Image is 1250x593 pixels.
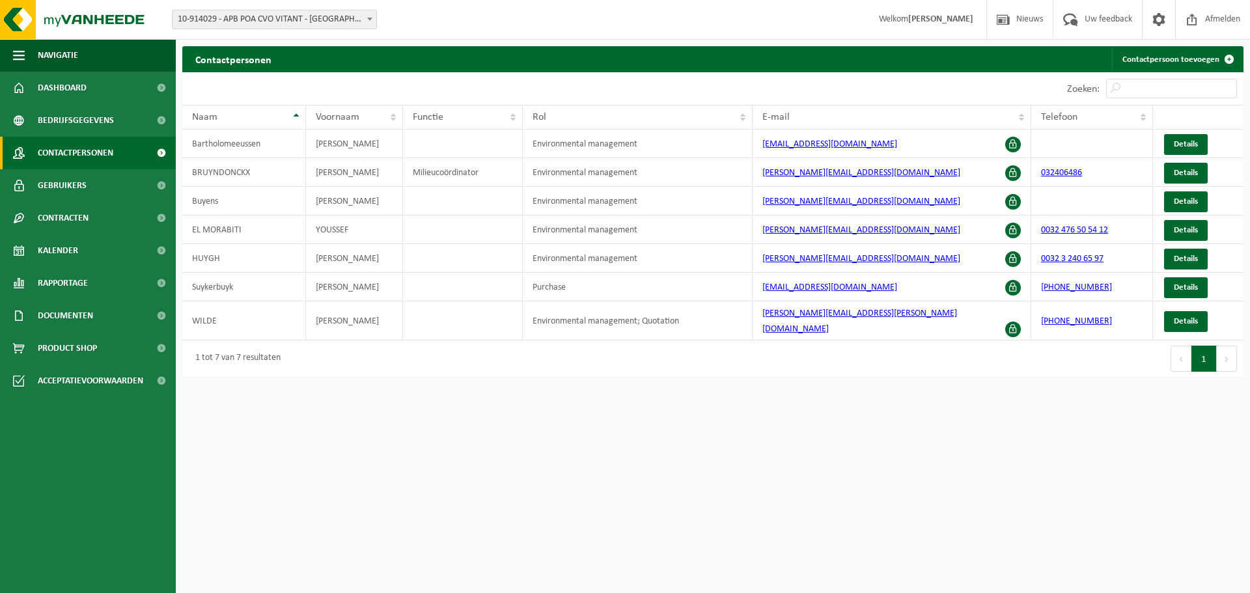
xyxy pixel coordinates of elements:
[38,267,88,299] span: Rapportage
[1041,225,1108,235] a: 0032 476 50 54 12
[182,273,306,301] td: Suykerbuyk
[1112,46,1242,72] a: Contactpersoon toevoegen
[38,365,143,397] span: Acceptatievoorwaarden
[1041,254,1104,264] a: 0032 3 240 65 97
[306,158,403,187] td: [PERSON_NAME]
[1217,346,1237,372] button: Next
[523,244,753,273] td: Environmental management
[1171,346,1191,372] button: Previous
[189,347,281,370] div: 1 tot 7 van 7 resultaten
[523,215,753,244] td: Environmental management
[1174,255,1198,263] span: Details
[908,14,973,24] strong: [PERSON_NAME]
[306,273,403,301] td: [PERSON_NAME]
[762,197,960,206] a: [PERSON_NAME][EMAIL_ADDRESS][DOMAIN_NAME]
[38,169,87,202] span: Gebruikers
[523,301,753,340] td: Environmental management; Quotation
[38,299,93,332] span: Documenten
[306,187,403,215] td: [PERSON_NAME]
[1041,168,1082,178] a: 032406486
[38,72,87,104] span: Dashboard
[762,112,790,122] span: E-mail
[762,283,897,292] a: [EMAIL_ADDRESS][DOMAIN_NAME]
[182,46,285,72] h2: Contactpersonen
[192,112,217,122] span: Naam
[533,112,546,122] span: Rol
[182,215,306,244] td: EL MORABITI
[1067,84,1100,94] label: Zoeken:
[172,10,377,29] span: 10-914029 - APB POA CVO VITANT - ANTWERPEN
[38,202,89,234] span: Contracten
[1164,191,1208,212] a: Details
[1164,134,1208,155] a: Details
[413,112,443,122] span: Functie
[762,309,957,334] a: [PERSON_NAME][EMAIL_ADDRESS][PERSON_NAME][DOMAIN_NAME]
[182,301,306,340] td: WILDE
[523,158,753,187] td: Environmental management
[1164,311,1208,332] a: Details
[1174,140,1198,148] span: Details
[1164,277,1208,298] a: Details
[762,168,960,178] a: [PERSON_NAME][EMAIL_ADDRESS][DOMAIN_NAME]
[38,39,78,72] span: Navigatie
[1164,163,1208,184] a: Details
[1174,283,1198,292] span: Details
[1164,249,1208,269] a: Details
[1174,226,1198,234] span: Details
[173,10,376,29] span: 10-914029 - APB POA CVO VITANT - ANTWERPEN
[523,273,753,301] td: Purchase
[182,130,306,158] td: Bartholomeeussen
[403,158,523,187] td: Milieucoördinator
[306,130,403,158] td: [PERSON_NAME]
[182,158,306,187] td: BRUYNDONCKX
[762,254,960,264] a: [PERSON_NAME][EMAIL_ADDRESS][DOMAIN_NAME]
[306,301,403,340] td: [PERSON_NAME]
[762,225,960,235] a: [PERSON_NAME][EMAIL_ADDRESS][DOMAIN_NAME]
[1164,220,1208,241] a: Details
[1174,317,1198,325] span: Details
[762,139,897,149] a: [EMAIL_ADDRESS][DOMAIN_NAME]
[38,234,78,267] span: Kalender
[316,112,359,122] span: Voornaam
[1174,169,1198,177] span: Details
[306,215,403,244] td: YOUSSEF
[523,130,753,158] td: Environmental management
[182,187,306,215] td: Buyens
[38,104,114,137] span: Bedrijfsgegevens
[1041,112,1077,122] span: Telefoon
[38,137,113,169] span: Contactpersonen
[1174,197,1198,206] span: Details
[1191,346,1217,372] button: 1
[1041,283,1112,292] a: [PHONE_NUMBER]
[306,244,403,273] td: [PERSON_NAME]
[1041,316,1112,326] a: [PHONE_NUMBER]
[38,332,97,365] span: Product Shop
[523,187,753,215] td: Environmental management
[182,244,306,273] td: HUYGH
